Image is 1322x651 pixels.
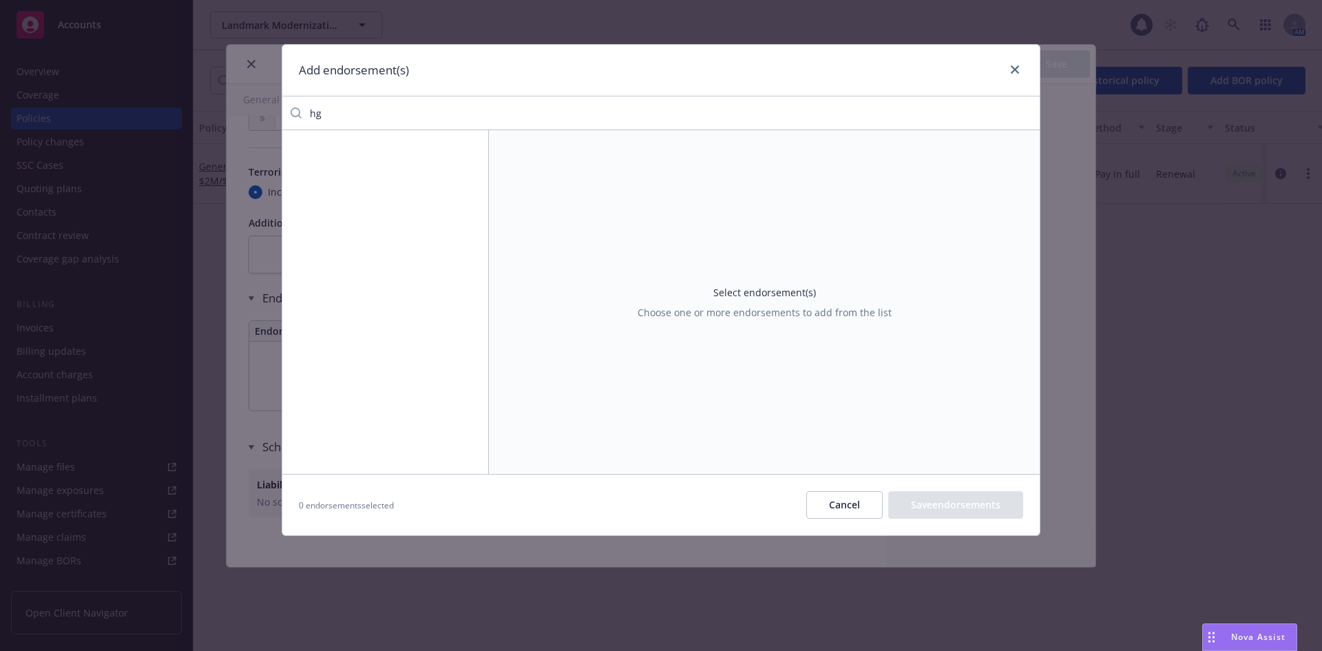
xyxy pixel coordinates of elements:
input: Filter endorsements... [302,99,1040,127]
h1: Add endorsement(s) [299,61,409,79]
span: 0 endorsements selected [299,499,394,511]
div: Drag to move [1203,624,1220,650]
button: Nova Assist [1202,623,1297,651]
a: close [1007,61,1023,78]
span: Nova Assist [1231,631,1286,643]
svg: Search [291,107,302,118]
button: Cancel [806,491,883,519]
div: Select endorsement(s) [638,285,892,320]
span: Choose one or more endorsements to add from the list [638,305,892,320]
